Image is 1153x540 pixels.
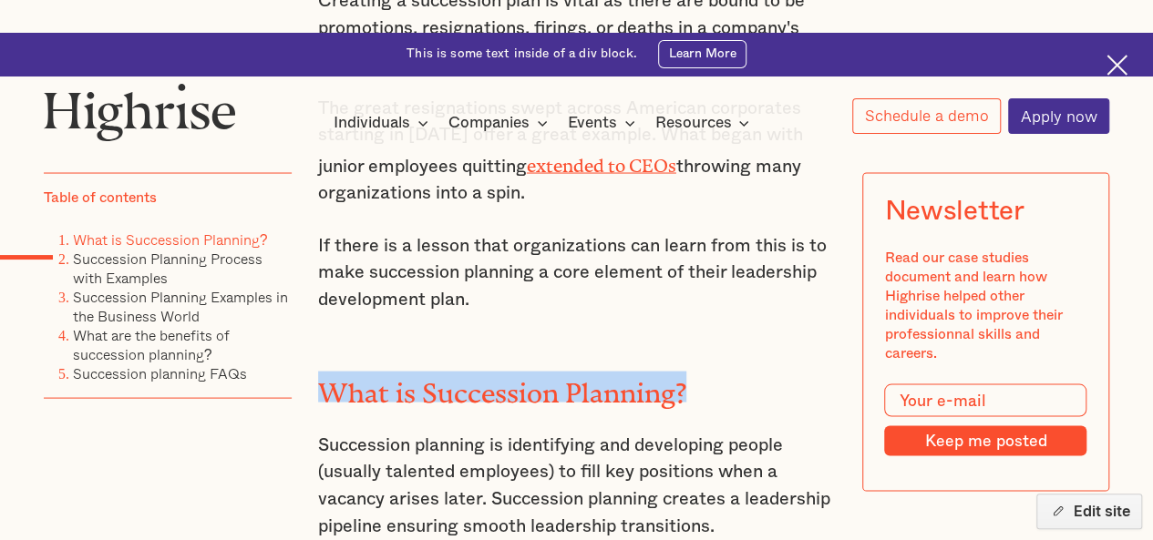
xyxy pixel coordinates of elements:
[1008,98,1109,134] a: Apply now
[884,248,1086,362] div: Read our case studies document and learn how Highrise helped other individuals to improve their p...
[448,112,553,134] div: Companies
[658,40,746,68] a: Learn More
[568,112,617,134] div: Events
[654,112,755,134] div: Resources
[448,112,530,134] div: Companies
[527,155,676,166] a: extended to CEOs
[884,195,1024,226] div: Newsletter
[407,46,637,63] div: This is some text inside of a div block.
[884,384,1086,456] form: Modal Form
[73,362,247,384] a: Succession planning FAQs
[73,324,230,365] a: What are the benefits of succession planning?
[654,112,731,134] div: Resources
[318,432,836,539] p: Succession planning is identifying and developing people (usually talented employees) to fill key...
[318,95,836,207] p: The great resignations swept across American corporates starting in [DATE] offer a great example....
[1107,55,1127,76] img: Cross icon
[73,286,288,327] a: Succession Planning Examples in the Business World
[334,112,410,134] div: Individuals
[852,98,1001,134] a: Schedule a demo
[334,112,434,134] div: Individuals
[884,425,1086,455] input: Keep me posted
[1036,494,1142,529] button: Edit site
[318,232,836,313] p: If there is a lesson that organizations can learn from this is to make succession planning a core...
[44,83,236,141] img: Highrise logo
[568,112,641,134] div: Events
[44,188,157,207] div: Table of contents
[73,248,263,289] a: Succession Planning Process with Examples
[73,229,268,250] a: What is Succession Planning?
[884,384,1086,417] input: Your e-mail
[318,371,836,402] h2: What is Succession Planning?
